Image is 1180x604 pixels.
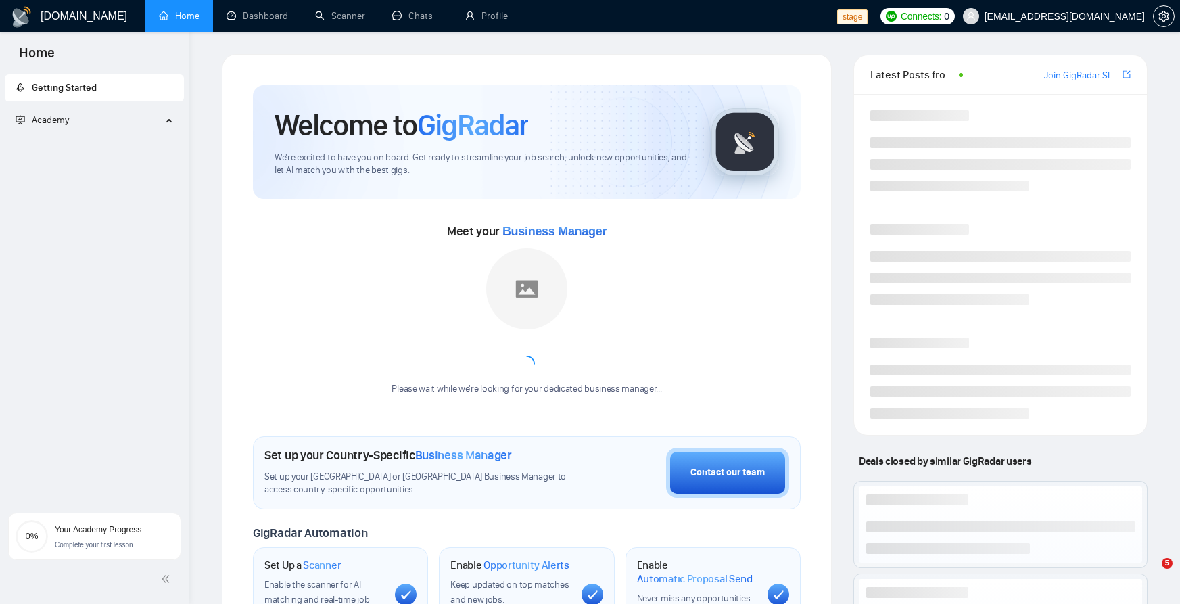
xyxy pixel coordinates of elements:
[32,114,69,126] span: Academy
[264,448,512,463] h1: Set up your Country-Specific
[944,9,949,24] span: 0
[1123,68,1131,81] a: export
[5,139,184,148] li: Academy Homepage
[870,66,955,83] span: Latest Posts from the GigRadar Community
[253,526,367,540] span: GigRadar Automation
[1134,558,1166,590] iframe: Intercom live chat
[264,559,341,572] h1: Set Up a
[901,9,941,24] span: Connects:
[227,10,288,22] a: dashboardDashboard
[8,43,66,72] span: Home
[637,572,753,586] span: Automatic Proposal Send
[515,353,538,376] span: loading
[637,593,752,604] span: Never miss any opportunities.
[159,10,199,22] a: homeHome
[447,224,607,239] span: Meet your
[303,559,341,572] span: Scanner
[637,559,757,585] h1: Enable
[450,559,569,572] h1: Enable
[315,10,365,22] a: searchScanner
[16,114,69,126] span: Academy
[1153,5,1175,27] button: setting
[417,107,528,143] span: GigRadar
[486,248,567,329] img: placeholder.png
[886,11,897,22] img: upwork-logo.png
[392,10,438,22] a: messageChats
[11,6,32,28] img: logo
[690,465,765,480] div: Contact our team
[483,559,569,572] span: Opportunity Alerts
[16,532,48,540] span: 0%
[1123,69,1131,80] span: export
[16,115,25,124] span: fund-projection-screen
[1162,558,1173,569] span: 5
[415,448,512,463] span: Business Manager
[275,152,690,177] span: We're excited to have you on board. Get ready to streamline your job search, unlock new opportuni...
[853,449,1037,473] span: Deals closed by similar GigRadar users
[666,448,789,498] button: Contact our team
[966,11,976,21] span: user
[711,108,779,176] img: gigradar-logo.png
[55,541,133,549] span: Complete your first lesson
[55,525,141,534] span: Your Academy Progress
[837,9,868,24] span: stage
[275,107,528,143] h1: Welcome to
[1044,68,1120,83] a: Join GigRadar Slack Community
[264,471,580,496] span: Set up your [GEOGRAPHIC_DATA] or [GEOGRAPHIC_DATA] Business Manager to access country-specific op...
[383,383,669,396] div: Please wait while we're looking for your dedicated business manager...
[161,572,174,586] span: double-left
[502,225,607,238] span: Business Manager
[465,10,508,22] a: userProfile
[1153,11,1175,22] a: setting
[5,74,184,101] li: Getting Started
[16,83,25,92] span: rocket
[32,82,97,93] span: Getting Started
